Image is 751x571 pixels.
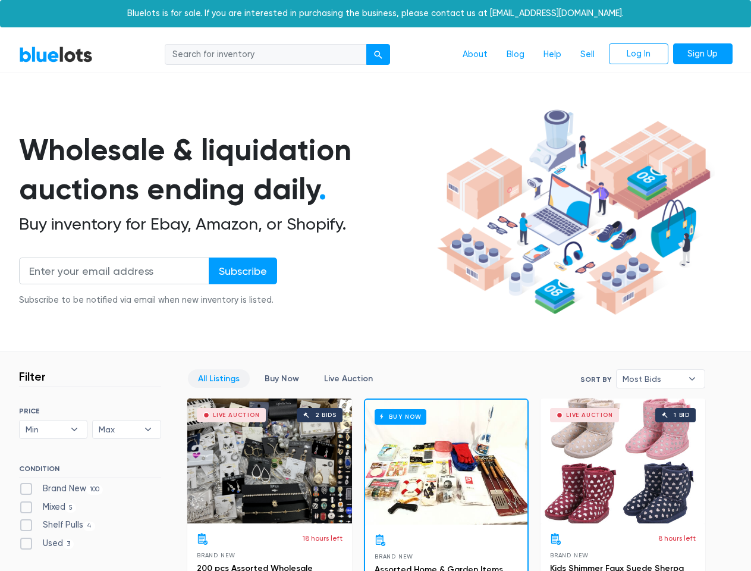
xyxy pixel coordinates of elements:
[433,104,715,321] img: hero-ee84e7d0318cb26816c560f6b4441b76977f77a177738b4e94f68c95b2b83dbb.png
[188,369,250,388] a: All Listings
[315,412,337,418] div: 2 bids
[19,482,103,495] label: Brand New
[19,46,93,63] a: BlueLots
[86,485,103,494] span: 100
[26,421,65,438] span: Min
[623,370,682,388] span: Most Bids
[63,539,74,549] span: 3
[19,465,161,478] h6: CONDITION
[83,522,96,531] span: 4
[303,533,342,544] p: 18 hours left
[673,43,733,65] a: Sign Up
[375,409,426,424] h6: Buy Now
[680,370,705,388] b: ▾
[19,258,209,284] input: Enter your email address
[19,294,277,307] div: Subscribe to be notified via email when new inventory is listed.
[213,412,260,418] div: Live Auction
[550,552,589,559] span: Brand New
[314,369,383,388] a: Live Auction
[19,537,74,550] label: Used
[497,43,534,66] a: Blog
[19,214,433,234] h2: Buy inventory for Ebay, Amazon, or Shopify.
[541,399,705,523] a: Live Auction 1 bid
[375,553,413,560] span: Brand New
[19,407,161,415] h6: PRICE
[62,421,87,438] b: ▾
[534,43,571,66] a: Help
[136,421,161,438] b: ▾
[99,421,138,438] span: Max
[571,43,604,66] a: Sell
[187,399,352,523] a: Live Auction 2 bids
[165,44,367,65] input: Search for inventory
[197,552,235,559] span: Brand New
[609,43,668,65] a: Log In
[365,400,527,525] a: Buy Now
[65,503,77,513] span: 5
[19,369,46,384] h3: Filter
[453,43,497,66] a: About
[19,501,77,514] label: Mixed
[566,412,613,418] div: Live Auction
[674,412,690,418] div: 1 bid
[319,171,326,207] span: .
[254,369,309,388] a: Buy Now
[19,130,433,209] h1: Wholesale & liquidation auctions ending daily
[19,519,96,532] label: Shelf Pulls
[580,374,611,385] label: Sort By
[658,533,696,544] p: 8 hours left
[209,258,277,284] input: Subscribe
